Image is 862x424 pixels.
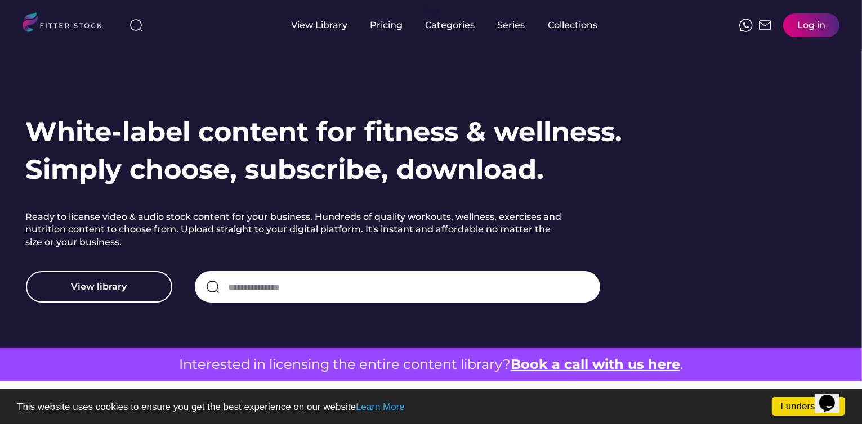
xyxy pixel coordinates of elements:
[356,402,405,412] a: Learn More
[17,402,845,412] p: This website uses cookies to ensure you get the best experience on our website
[797,19,825,31] div: Log in
[206,280,220,294] img: search-normal.svg
[426,19,475,31] div: Categories
[815,379,851,413] iframe: chat widget
[548,19,598,31] div: Collections
[26,211,566,249] h2: Ready to license video & audio stock content for your business. Hundreds of quality workouts, wel...
[23,12,111,35] img: LOGO.svg
[498,19,526,31] div: Series
[758,19,772,32] img: Frame%2051.svg
[772,397,845,416] a: I understand!
[370,19,403,31] div: Pricing
[511,356,680,372] a: Book a call with us here
[26,113,623,188] h1: White-label content for fitness & wellness. Simply choose, subscribe, download.
[739,19,753,32] img: meteor-icons_whatsapp%20%281%29.svg
[292,19,348,31] div: View Library
[26,271,172,303] button: View library
[426,6,440,17] div: fvck
[129,19,143,32] img: search-normal%203.svg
